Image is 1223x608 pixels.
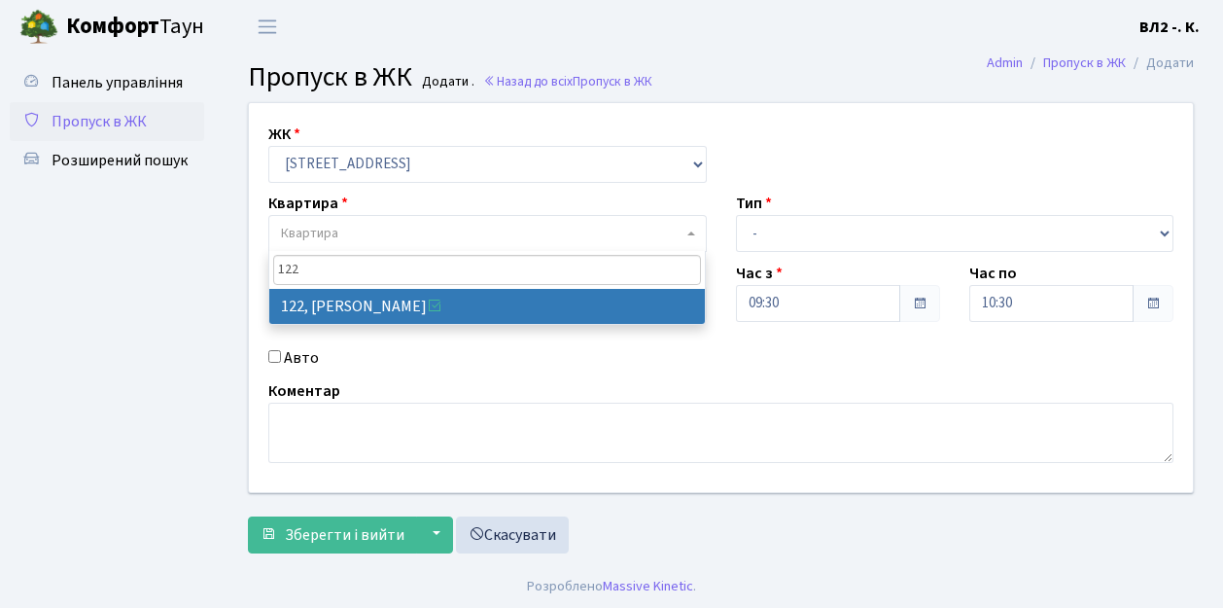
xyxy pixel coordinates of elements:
[1139,16,1200,39] a: ВЛ2 -. К.
[573,72,652,90] span: Пропуск в ЖК
[1126,53,1194,74] li: Додати
[285,524,404,546] span: Зберегти і вийти
[66,11,159,42] b: Комфорт
[1043,53,1126,73] a: Пропуск в ЖК
[243,11,292,43] button: Переключити навігацію
[1139,17,1200,38] b: ВЛ2 -. К.
[269,289,706,324] li: 122, [PERSON_NAME]
[248,57,412,96] span: Пропуск в ЖК
[736,262,783,285] label: Час з
[527,576,696,597] div: Розроблено .
[268,192,348,215] label: Квартира
[52,72,183,93] span: Панель управління
[603,576,693,596] a: Massive Kinetic
[10,141,204,180] a: Розширений пошук
[52,150,188,171] span: Розширений пошук
[736,192,772,215] label: Тип
[66,11,204,44] span: Таун
[10,102,204,141] a: Пропуск в ЖК
[969,262,1017,285] label: Час по
[10,63,204,102] a: Панель управління
[418,74,474,90] small: Додати .
[281,224,338,243] span: Квартира
[248,517,417,554] button: Зберегти і вийти
[284,346,319,370] label: Авто
[483,72,652,90] a: Назад до всіхПропуск в ЖК
[52,111,147,132] span: Пропуск в ЖК
[456,517,569,554] a: Скасувати
[958,43,1223,84] nav: breadcrumb
[268,123,300,146] label: ЖК
[268,379,340,403] label: Коментар
[19,8,58,47] img: logo.png
[987,53,1023,73] a: Admin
